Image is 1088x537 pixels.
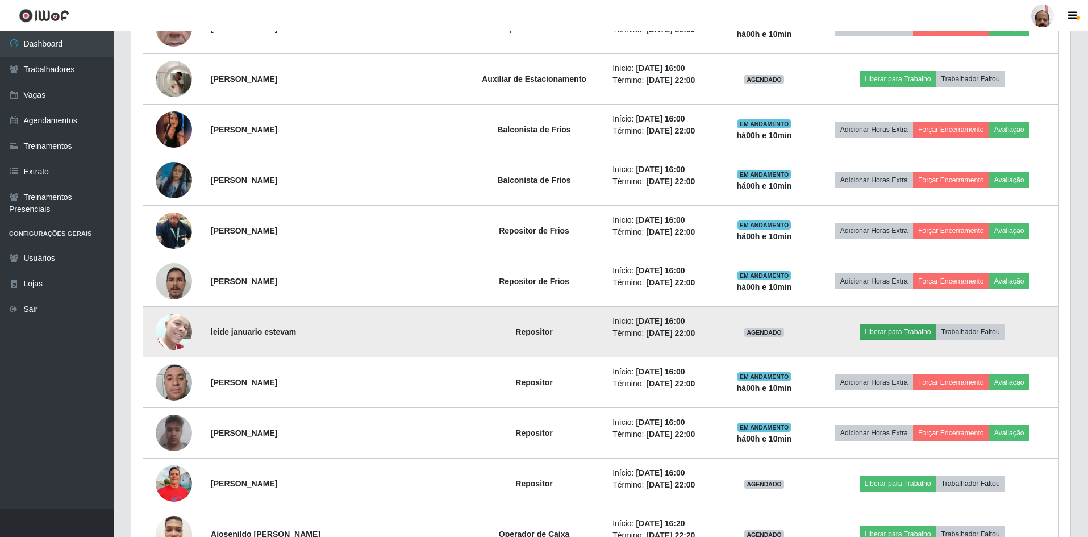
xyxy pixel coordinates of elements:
span: EM ANDAMENTO [737,119,791,128]
button: Liberar para Trabalho [860,71,936,87]
li: Término: [612,277,716,289]
button: Avaliação [989,172,1029,188]
span: EM ANDAMENTO [737,271,791,280]
strong: [PERSON_NAME] [211,176,277,185]
span: EM ANDAMENTO [737,372,791,381]
li: Início: [612,214,716,226]
strong: há 00 h e 10 min [737,434,792,443]
img: CoreUI Logo [19,9,69,23]
img: 1724708797477.jpeg [156,358,192,406]
strong: [PERSON_NAME] [211,479,277,488]
li: Início: [612,518,716,530]
button: Forçar Encerramento [913,223,989,239]
li: Início: [612,467,716,479]
button: Avaliação [989,223,1029,239]
time: [DATE] 16:00 [636,367,685,376]
img: 1755915941473.jpeg [156,307,192,356]
img: 1740581753202.jpeg [156,47,192,111]
strong: [PERSON_NAME] [211,378,277,387]
strong: Balconista de Frios [497,125,570,134]
time: [DATE] 22:00 [646,76,695,85]
time: [DATE] 22:00 [646,430,695,439]
button: Avaliação [989,122,1029,138]
button: Adicionar Horas Extra [835,172,913,188]
img: 1754513784799.jpeg [156,257,192,305]
button: Forçar Encerramento [913,425,989,441]
strong: [PERSON_NAME] [211,226,277,235]
button: Avaliação [989,374,1029,390]
button: Forçar Encerramento [913,122,989,138]
time: [DATE] 16:00 [636,165,685,174]
strong: há 00 h e 10 min [737,384,792,393]
span: EM ANDAMENTO [737,423,791,432]
time: [DATE] 22:00 [646,328,695,338]
button: Liberar para Trabalho [860,324,936,340]
time: [DATE] 16:00 [636,266,685,275]
li: Término: [612,327,716,339]
li: Término: [612,479,716,491]
button: Adicionar Horas Extra [835,374,913,390]
time: [DATE] 16:00 [636,317,685,326]
strong: há 00 h e 10 min [737,282,792,292]
li: Término: [612,428,716,440]
strong: Balconista de Frios [497,176,570,185]
li: Início: [612,164,716,176]
button: Avaliação [989,425,1029,441]
time: [DATE] 16:00 [636,64,685,73]
span: AGENDADO [744,480,784,489]
span: AGENDADO [744,75,784,84]
strong: [PERSON_NAME] [211,74,277,84]
strong: Repositor de Frios [499,24,569,33]
span: EM ANDAMENTO [737,170,791,179]
time: [DATE] 16:00 [636,468,685,477]
img: 1745291755814.jpeg [156,89,192,170]
strong: há 00 h e 10 min [737,232,792,241]
button: Forçar Encerramento [913,273,989,289]
li: Início: [612,113,716,125]
strong: Auxiliar de Estacionamento [482,74,586,84]
li: Início: [612,315,716,327]
button: Trabalhador Faltou [936,324,1005,340]
span: EM ANDAMENTO [737,220,791,230]
button: Trabalhador Faltou [936,71,1005,87]
strong: Repositor de Frios [499,277,569,286]
strong: leide januario estevam [211,327,296,336]
li: Início: [612,63,716,74]
strong: há 00 h e 10 min [737,131,792,140]
time: [DATE] 16:00 [636,418,685,427]
strong: Repositor de Frios [499,226,569,235]
button: Adicionar Horas Extra [835,223,913,239]
strong: há 00 h e 10 min [737,181,792,190]
strong: Repositor [515,479,552,488]
strong: há 00 h e 10 min [737,30,792,39]
strong: Repositor [515,428,552,438]
button: Adicionar Horas Extra [835,425,913,441]
button: Trabalhador Faltou [936,476,1005,492]
button: Avaliação [989,273,1029,289]
time: [DATE] 16:00 [636,215,685,224]
li: Término: [612,125,716,137]
li: Término: [612,74,716,86]
li: Início: [612,366,716,378]
li: Término: [612,226,716,238]
time: [DATE] 22:00 [646,177,695,186]
strong: Repositor [515,378,552,387]
li: Término: [612,378,716,390]
img: 1748993831406.jpeg [156,148,192,213]
li: Término: [612,176,716,188]
button: Adicionar Horas Extra [835,273,913,289]
time: [DATE] 16:20 [636,519,685,528]
strong: [PERSON_NAME] [211,428,277,438]
time: [DATE] 22:00 [646,278,695,287]
span: AGENDADO [744,328,784,337]
button: Forçar Encerramento [913,172,989,188]
time: [DATE] 22:00 [646,480,695,489]
img: 1757774886821.jpeg [156,459,192,507]
strong: Repositor [515,327,552,336]
strong: [PERSON_NAME] [211,24,277,33]
button: Liberar para Trabalho [860,476,936,492]
li: Início: [612,265,716,277]
time: [DATE] 16:00 [636,114,685,123]
button: Forçar Encerramento [913,374,989,390]
time: [DATE] 22:00 [646,126,695,135]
